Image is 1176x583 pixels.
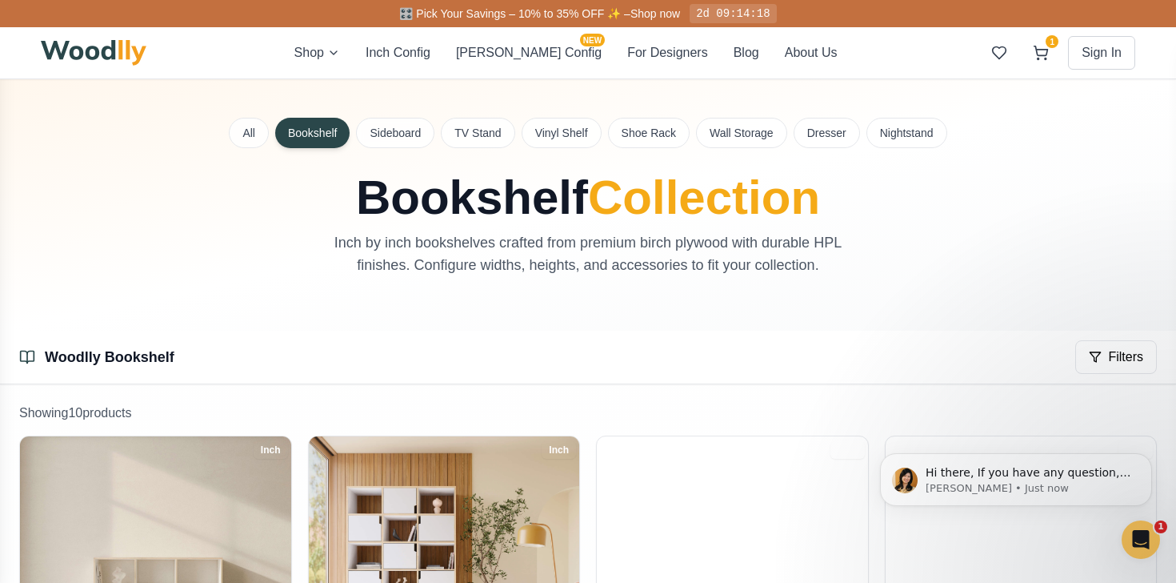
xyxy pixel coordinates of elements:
[608,118,690,148] button: Shoe Rack
[441,118,514,148] button: TV Stand
[41,40,146,66] img: Woodlly
[230,174,946,222] h1: Bookshelf
[366,43,430,62] button: Inch Config
[1108,348,1143,367] span: Filters
[866,118,947,148] button: Nightstand
[1046,35,1058,48] span: 1
[1154,521,1167,533] span: 1
[19,404,1157,423] p: Showing 10 product s
[580,34,605,46] span: NEW
[785,43,838,62] button: About Us
[229,118,269,148] button: All
[830,441,865,459] div: Inch
[522,118,602,148] button: Vinyl Shelf
[1122,521,1160,559] iframe: Intercom live chat
[319,231,857,276] p: Inch by inch bookshelves crafted from premium birch plywood with durable HPL finishes. Configure ...
[734,43,759,62] button: Blog
[542,441,576,459] div: Inch
[690,4,776,23] div: 2d 09:14:18
[1068,36,1135,70] button: Sign In
[856,420,1176,540] iframe: Intercom notifications message
[254,441,288,459] div: Inch
[630,7,680,20] a: Shop now
[45,349,174,365] a: Woodlly Bookshelf
[356,118,434,148] button: Sideboard
[275,118,350,148] button: Bookshelf
[1026,38,1055,67] button: 1
[588,171,820,224] span: Collection
[794,118,860,148] button: Dresser
[627,43,707,62] button: For Designers
[1075,340,1157,374] button: Filters
[294,43,340,62] button: Shop
[456,43,602,62] button: [PERSON_NAME] ConfigNEW
[696,118,787,148] button: Wall Storage
[399,7,630,20] span: 🎛️ Pick Your Savings – 10% to 35% OFF ✨ –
